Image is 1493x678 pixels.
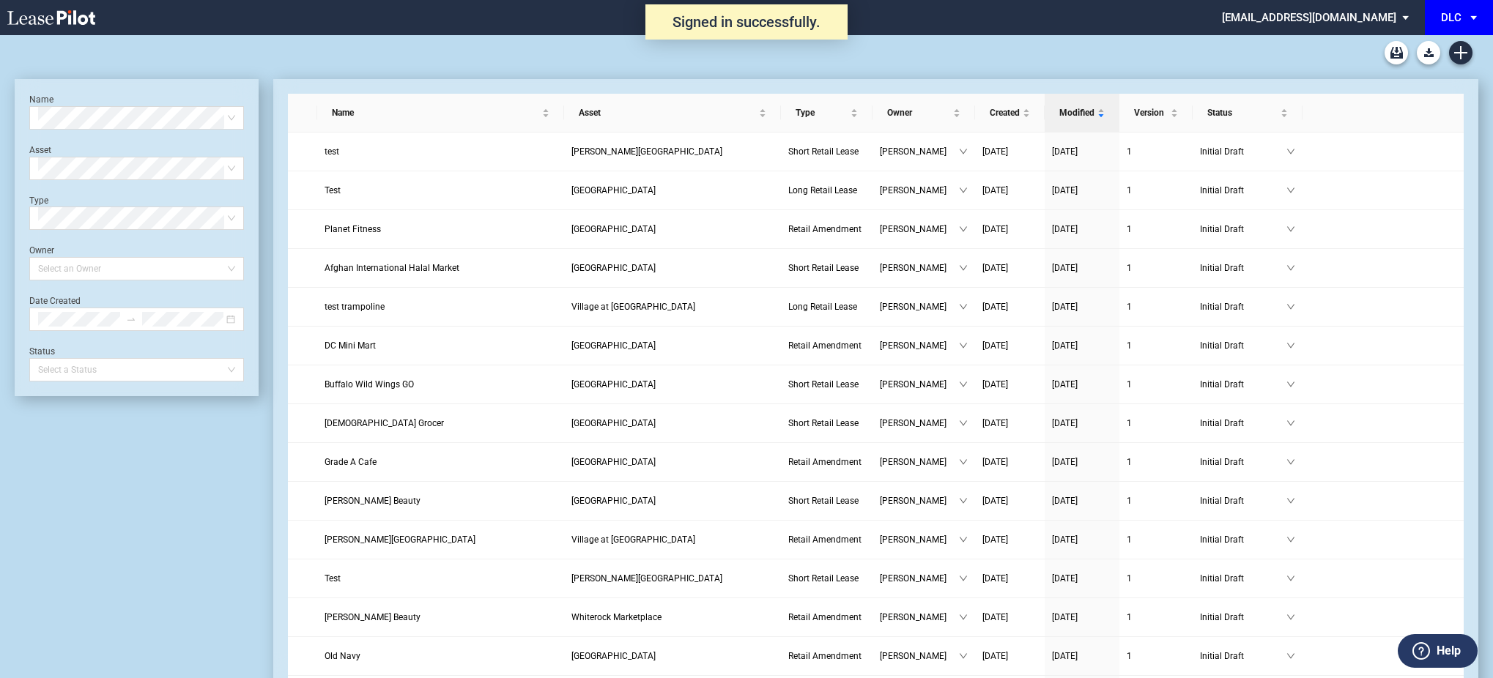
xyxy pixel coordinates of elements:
[1397,147,1407,157] span: share-alt
[325,418,444,428] span: Indian Grocer
[1127,493,1185,508] a: 1
[325,299,557,314] a: test trampoline
[1397,535,1407,545] span: share-alt
[982,571,1037,586] a: [DATE]
[1286,302,1295,311] span: down
[325,183,557,198] a: Test
[1378,613,1387,622] span: download
[571,224,656,234] span: Eastover Shopping Center
[788,610,865,625] a: Retail Amendment
[1127,377,1185,392] a: 1
[959,225,968,234] span: down
[1378,186,1387,195] span: download
[571,457,656,467] span: Randhurst Village
[29,195,48,206] label: Type
[1127,224,1132,234] span: 1
[571,299,774,314] a: Village at [GEOGRAPHIC_DATA]
[1127,651,1132,661] span: 1
[1378,419,1387,428] span: download
[959,380,968,389] span: down
[880,649,959,663] span: [PERSON_NAME]
[1378,147,1387,156] span: download
[1059,105,1094,120] span: Modified
[788,222,865,236] a: Retail Amendment
[1200,610,1286,625] span: Initial Draft
[325,302,385,312] span: test trampoline
[880,493,959,508] span: [PERSON_NAME]
[880,532,959,547] span: [PERSON_NAME]
[1397,652,1407,662] span: share-alt
[788,340,862,351] span: Retail Amendment
[1052,610,1112,625] a: [DATE]
[1127,146,1132,157] span: 1
[1397,341,1407,351] span: share-alt
[788,534,862,545] span: Retail Amendment
[982,610,1037,625] a: [DATE]
[1286,147,1295,156] span: down
[1397,574,1407,584] span: share-alt
[788,338,865,353] a: Retail Amendment
[317,94,564,133] th: Name
[788,185,857,195] span: Long Retail Lease
[1052,185,1078,195] span: [DATE]
[982,612,1008,622] span: [DATE]
[788,263,859,273] span: Short Retail Lease
[571,185,656,195] span: Danada Square West
[1127,571,1185,586] a: 1
[571,146,722,157] span: Sprayberry Square
[880,416,959,431] span: [PERSON_NAME]
[1052,299,1112,314] a: [DATE]
[788,146,859,157] span: Short Retail Lease
[982,146,1008,157] span: [DATE]
[1052,416,1112,431] a: [DATE]
[788,377,865,392] a: Short Retail Lease
[1286,613,1295,622] span: down
[1200,649,1286,663] span: Initial Draft
[325,144,557,159] a: test
[880,261,959,275] span: [PERSON_NAME]
[1378,535,1387,544] span: download
[325,455,557,469] a: Grade A Cafe
[959,613,968,622] span: down
[982,416,1037,431] a: [DATE]
[1359,458,1368,466] span: edit
[1412,41,1445,64] md-menu: Download Blank Form List
[332,105,539,120] span: Name
[1127,144,1185,159] a: 1
[1052,261,1112,275] a: [DATE]
[1378,341,1387,350] span: download
[1437,641,1461,660] label: Help
[1200,183,1286,198] span: Initial Draft
[1378,496,1387,505] span: download
[1385,41,1408,64] a: Archive
[1200,416,1286,431] span: Initial Draft
[1207,105,1278,120] span: Status
[1359,225,1368,234] span: edit
[571,532,774,547] a: Village at [GEOGRAPHIC_DATA]
[571,455,774,469] a: [GEOGRAPHIC_DATA]
[788,416,865,431] a: Short Retail Lease
[1359,574,1368,583] span: edit
[1127,418,1132,428] span: 1
[1286,264,1295,272] span: down
[1127,457,1132,467] span: 1
[1378,264,1387,272] span: download
[1359,613,1368,622] span: edit
[959,302,968,311] span: down
[1127,299,1185,314] a: 1
[788,418,859,428] span: Short Retail Lease
[571,263,656,273] span: Silas Creek Crossing
[982,340,1008,351] span: [DATE]
[880,144,959,159] span: [PERSON_NAME]
[1127,302,1132,312] span: 1
[571,377,774,392] a: [GEOGRAPHIC_DATA]
[1359,186,1368,195] span: edit
[982,224,1008,234] span: [DATE]
[982,263,1008,273] span: [DATE]
[1127,649,1185,663] a: 1
[1052,571,1112,586] a: [DATE]
[982,302,1008,312] span: [DATE]
[1200,299,1286,314] span: Initial Draft
[1200,377,1286,392] span: Initial Draft
[1193,94,1303,133] th: Status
